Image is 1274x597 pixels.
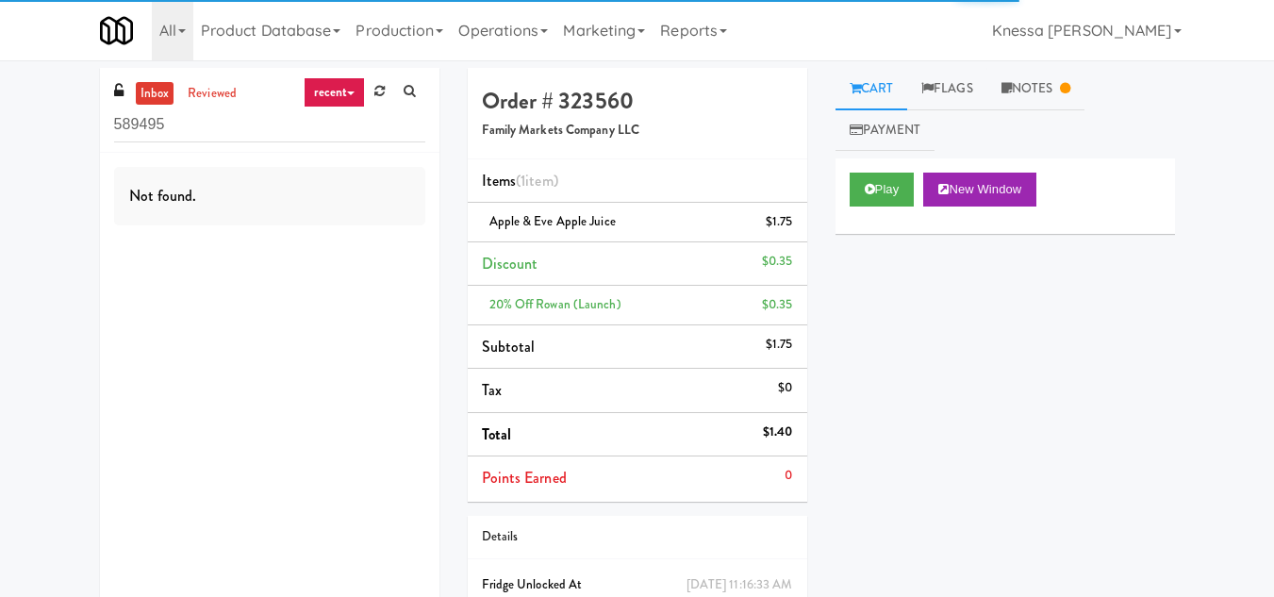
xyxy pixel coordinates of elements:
button: New Window [923,173,1036,207]
div: $0.35 [762,293,793,317]
div: $1.75 [766,333,793,357]
a: Payment [836,109,935,152]
span: Points Earned [482,467,567,489]
button: Play [850,173,915,207]
a: recent [304,77,366,108]
span: Not found. [129,185,197,207]
a: Notes [987,68,1085,110]
div: Fridge Unlocked At [482,573,793,597]
span: 20% Off Rowan (launch) [489,295,621,313]
span: Subtotal [482,336,536,357]
span: Total [482,423,512,445]
span: Items [482,170,558,191]
div: Details [482,525,793,549]
div: $0.35 [762,250,793,274]
h4: Order # 323560 [482,89,793,113]
div: [DATE] 11:16:33 AM [687,573,793,597]
span: (1 ) [516,170,558,191]
ng-pluralize: item [525,170,553,191]
div: 0 [785,464,792,488]
span: Discount [482,253,538,274]
h5: Family Markets Company LLC [482,124,793,138]
input: Search vision orders [114,108,425,142]
img: Micromart [100,14,133,47]
a: Cart [836,68,908,110]
a: reviewed [183,82,241,106]
div: $1.75 [766,210,793,234]
div: $0 [778,376,792,400]
a: inbox [136,82,174,106]
div: $1.40 [763,421,793,444]
span: Apple & Eve Apple Juice [489,212,616,230]
span: Tax [482,379,502,401]
a: Flags [907,68,987,110]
